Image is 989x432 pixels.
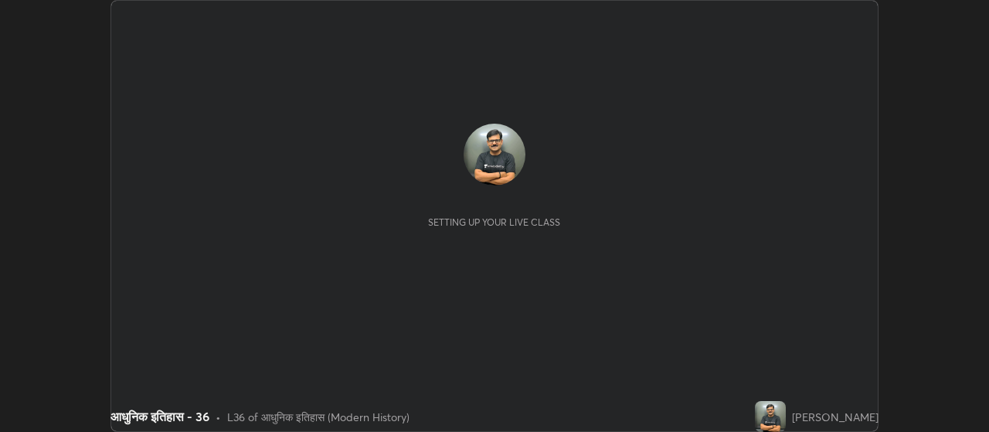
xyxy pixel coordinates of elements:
[755,401,786,432] img: 598ce751063d4556a8a021a578694872.jpg
[792,409,879,425] div: [PERSON_NAME]
[464,124,525,185] img: 598ce751063d4556a8a021a578694872.jpg
[428,216,560,228] div: Setting up your live class
[227,409,410,425] div: L36 of आधुनिक इतिहास (Modern History)
[110,407,209,426] div: आधुनिक इतिहास - 36
[216,409,221,425] div: •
